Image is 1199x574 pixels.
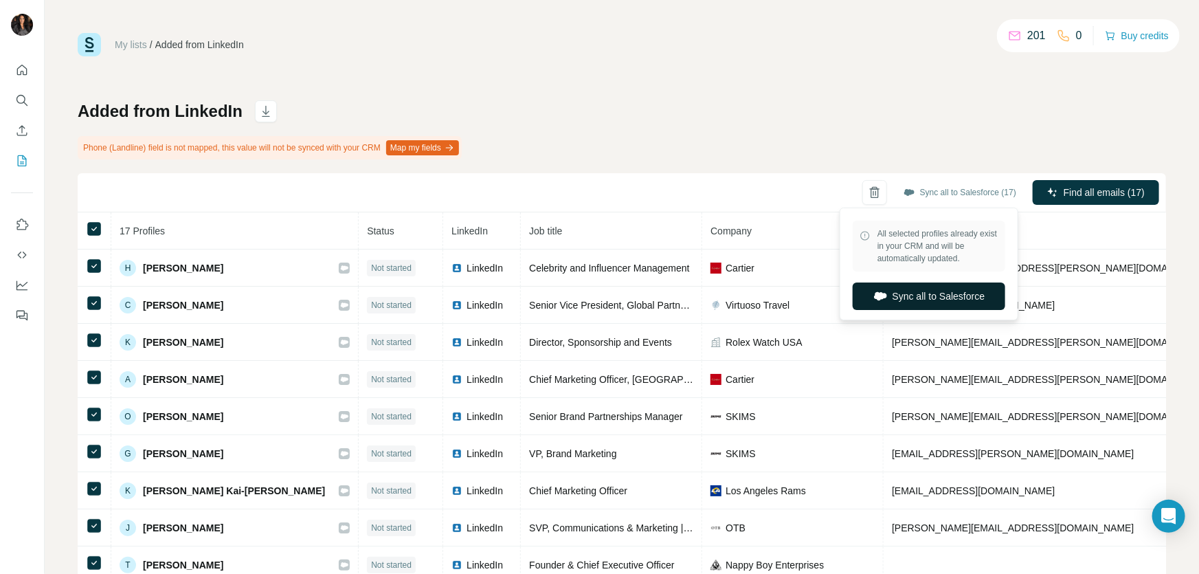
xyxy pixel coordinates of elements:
[78,136,462,159] div: Phone (Landline) field is not mapped, this value will not be synced with your CRM
[726,410,756,423] span: SKIMS
[451,411,462,422] img: LinkedIn logo
[529,374,732,385] span: Chief Marketing Officer, [GEOGRAPHIC_DATA]
[11,303,33,328] button: Feedback
[371,410,412,423] span: Not started
[143,410,223,423] span: [PERSON_NAME]
[892,522,1134,533] span: [PERSON_NAME][EMAIL_ADDRESS][DOMAIN_NAME]
[710,263,721,274] img: company-logo
[726,521,746,535] span: OTB
[143,373,223,386] span: [PERSON_NAME]
[451,300,462,311] img: LinkedIn logo
[120,520,136,536] div: J
[726,373,754,386] span: Cartier
[143,447,223,461] span: [PERSON_NAME]
[451,263,462,274] img: LinkedIn logo
[726,261,754,275] span: Cartier
[386,140,459,155] button: Map my fields
[467,484,503,498] span: LinkedIn
[529,522,1084,533] span: SVP, Communications & Marketing | DIESEL & Designer Brands: [PERSON_NAME], [PERSON_NAME], MM6, [P...
[710,374,721,385] img: company-logo
[120,445,136,462] div: G
[451,337,462,348] img: LinkedIn logo
[371,373,412,386] span: Not started
[143,261,223,275] span: [PERSON_NAME]
[467,298,503,312] span: LinkedIn
[120,297,136,313] div: C
[11,273,33,298] button: Dashboard
[371,299,412,311] span: Not started
[529,411,682,422] span: Senior Brand Partnerships Manager
[371,485,412,497] span: Not started
[467,373,503,386] span: LinkedIn
[529,560,674,571] span: Founder & Chief Executive Officer
[1076,27,1082,44] p: 0
[529,485,627,496] span: Chief Marketing Officer
[371,522,412,534] span: Not started
[120,408,136,425] div: O
[120,260,136,276] div: H
[78,100,243,122] h1: Added from LinkedIn
[467,410,503,423] span: LinkedIn
[367,225,394,236] span: Status
[143,484,325,498] span: [PERSON_NAME] Kai-[PERSON_NAME]
[726,484,806,498] span: Los Angeles Rams
[143,558,223,572] span: [PERSON_NAME]
[529,300,711,311] span: Senior Vice President, Global Partnerships
[155,38,244,52] div: Added from LinkedIn
[143,335,223,349] span: [PERSON_NAME]
[529,225,562,236] span: Job title
[143,521,223,535] span: [PERSON_NAME]
[11,14,33,36] img: Avatar
[853,283,1005,310] button: Sync all to Salesforce
[143,298,223,312] span: [PERSON_NAME]
[371,448,412,460] span: Not started
[529,263,689,274] span: Celebrity and Influencer Management
[11,118,33,143] button: Enrich CSV
[371,336,412,349] span: Not started
[467,335,503,349] span: LinkedIn
[451,522,462,533] img: LinkedIn logo
[892,448,1134,459] span: [EMAIL_ADDRESS][PERSON_NAME][DOMAIN_NAME]
[1033,180,1159,205] button: Find all emails (17)
[451,485,462,496] img: LinkedIn logo
[726,447,756,461] span: SKIMS
[11,212,33,237] button: Use Surfe on LinkedIn
[529,337,672,348] span: Director, Sponsorship and Events
[710,485,721,496] img: company-logo
[726,335,803,349] span: Rolex Watch USA
[11,148,33,173] button: My lists
[467,558,503,572] span: LinkedIn
[451,448,462,459] img: LinkedIn logo
[710,448,721,459] img: company-logo
[1027,27,1046,44] p: 201
[1152,500,1185,533] div: Open Intercom Messenger
[371,262,412,274] span: Not started
[451,560,462,571] img: LinkedIn logo
[451,374,462,385] img: LinkedIn logo
[726,298,789,312] span: Virtuoso Travel
[120,225,165,236] span: 17 Profiles
[120,557,136,573] div: T
[710,411,721,422] img: company-logo
[710,522,721,533] img: company-logo
[78,33,101,56] img: Surfe Logo
[710,300,721,311] img: company-logo
[710,225,752,236] span: Company
[726,558,824,572] span: Nappy Boy Enterprises
[120,334,136,351] div: K
[120,371,136,388] div: A
[11,243,33,267] button: Use Surfe API
[1064,186,1145,199] span: Find all emails (17)
[467,521,503,535] span: LinkedIn
[451,225,488,236] span: LinkedIn
[150,38,153,52] li: /
[115,39,147,50] a: My lists
[11,88,33,113] button: Search
[120,483,136,499] div: K
[371,559,412,571] span: Not started
[467,261,503,275] span: LinkedIn
[892,485,1055,496] span: [EMAIL_ADDRESS][DOMAIN_NAME]
[710,560,721,571] img: company-logo
[1105,26,1169,45] button: Buy credits
[529,448,616,459] span: VP, Brand Marketing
